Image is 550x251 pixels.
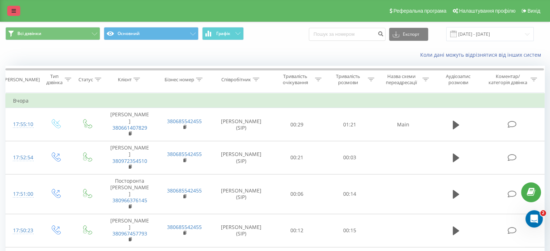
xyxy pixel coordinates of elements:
[6,94,545,108] td: Вчора
[165,77,194,83] div: Бізнес номер
[13,224,32,238] div: 17:50:23
[212,214,271,247] td: [PERSON_NAME] (SIP)
[271,174,323,214] td: 00:06
[212,141,271,174] td: [PERSON_NAME] (SIP)
[112,197,147,204] a: 380966376145
[3,77,40,83] div: [PERSON_NAME]
[104,27,199,40] button: Основний
[102,108,157,141] td: [PERSON_NAME]
[167,224,202,230] a: 380685542455
[393,8,447,14] span: Реферальна програма
[5,27,100,40] button: Всі дзвінки
[216,31,230,36] span: Графік
[420,51,545,58] a: Коли дані можуть відрізнятися вiд інших систем
[540,210,546,216] span: 2
[323,108,376,141] td: 01:21
[46,73,63,86] div: Тип дзвінка
[389,28,428,41] button: Експорт
[102,174,157,214] td: Посторонта [PERSON_NAME]
[528,8,540,14] span: Вихід
[13,151,32,165] div: 17:52:54
[271,141,323,174] td: 00:21
[271,214,323,247] td: 00:12
[376,108,430,141] td: Main
[202,27,244,40] button: Графік
[102,141,157,174] td: [PERSON_NAME]
[167,118,202,125] a: 380685542455
[323,141,376,174] td: 00:03
[167,187,202,194] a: 380685542455
[112,124,147,131] a: 380661407829
[330,73,366,86] div: Тривалість розмови
[277,73,314,86] div: Тривалість очікування
[118,77,132,83] div: Клієнт
[309,28,385,41] input: Пошук за номером
[212,174,271,214] td: [PERSON_NAME] (SIP)
[221,77,251,83] div: Співробітник
[486,73,529,86] div: Коментар/категорія дзвінка
[323,174,376,214] td: 00:14
[437,73,479,86] div: Аудіозапис розмови
[383,73,421,86] div: Назва схеми переадресації
[112,157,147,164] a: 380972354510
[13,117,32,131] div: 17:55:10
[459,8,515,14] span: Налаштування профілю
[212,108,271,141] td: [PERSON_NAME] (SIP)
[525,210,543,228] iframe: Intercom live chat
[13,187,32,201] div: 17:51:00
[271,108,323,141] td: 00:29
[167,151,202,157] a: 380685542455
[323,214,376,247] td: 00:15
[102,214,157,247] td: [PERSON_NAME]
[112,230,147,237] a: 380967457793
[78,77,93,83] div: Статус
[17,31,41,36] span: Всі дзвінки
